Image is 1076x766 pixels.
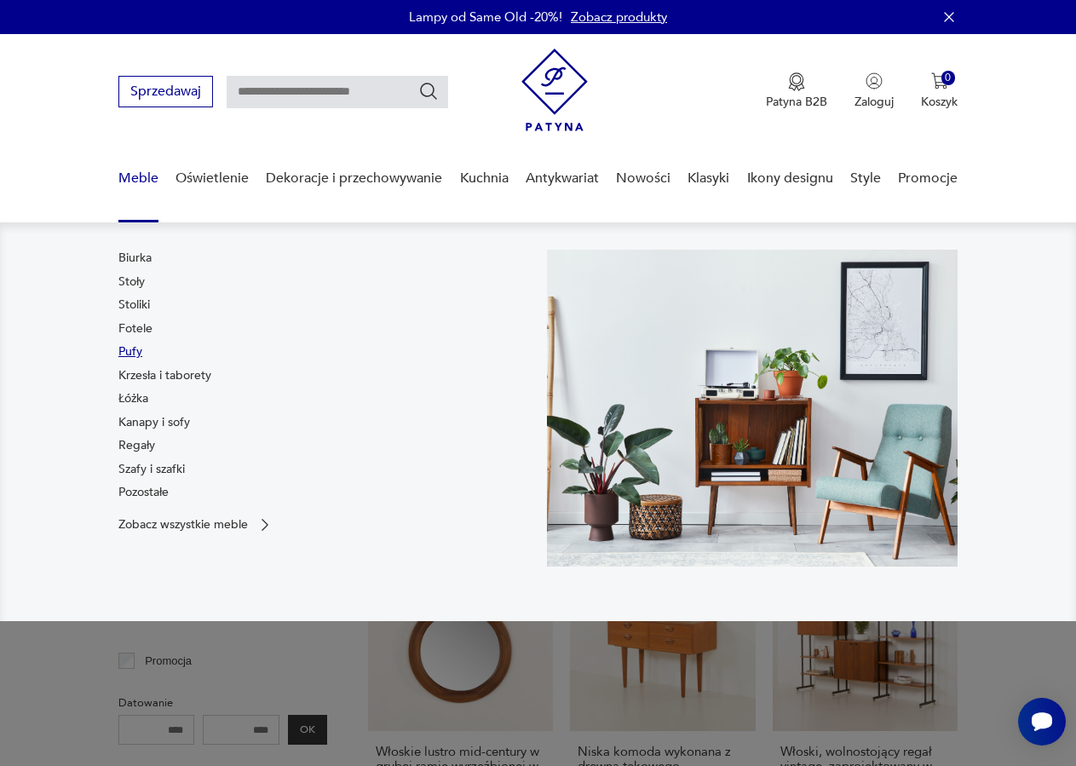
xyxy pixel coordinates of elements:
a: Kanapy i sofy [118,414,190,431]
p: Zobacz wszystkie meble [118,519,248,530]
button: 0Koszyk [921,72,958,110]
a: Fotele [118,320,152,337]
img: Ikona koszyka [931,72,948,89]
img: Ikona medalu [788,72,805,91]
img: Ikonka użytkownika [866,72,883,89]
a: Ikony designu [747,146,833,211]
p: Zaloguj [854,94,894,110]
img: 969d9116629659dbb0bd4e745da535dc.jpg [547,250,958,567]
a: Sprzedawaj [118,87,213,99]
a: Regały [118,437,155,454]
p: Lampy od Same Old -20%! [409,9,562,26]
a: Meble [118,146,158,211]
a: Stoliki [118,297,150,314]
a: Nowości [616,146,670,211]
a: Pozostałe [118,484,169,501]
img: Patyna - sklep z meblami i dekoracjami vintage [521,49,588,131]
a: Ikona medaluPatyna B2B [766,72,827,110]
p: Patyna B2B [766,94,827,110]
a: Style [850,146,881,211]
button: Zaloguj [854,72,894,110]
a: Stoły [118,274,145,291]
a: Pufy [118,343,142,360]
a: Łóżka [118,390,148,407]
iframe: Smartsupp widget button [1018,698,1066,746]
button: Sprzedawaj [118,76,213,107]
div: 0 [941,71,956,85]
button: Patyna B2B [766,72,827,110]
a: Oświetlenie [175,146,249,211]
a: Promocje [898,146,958,211]
a: Zobacz produkty [571,9,667,26]
button: Szukaj [418,81,439,101]
a: Dekoracje i przechowywanie [266,146,442,211]
a: Biurka [118,250,152,267]
a: Klasyki [688,146,729,211]
p: Koszyk [921,94,958,110]
a: Krzesła i taborety [118,367,211,384]
a: Szafy i szafki [118,461,185,478]
a: Antykwariat [526,146,599,211]
a: Zobacz wszystkie meble [118,516,273,533]
a: Kuchnia [460,146,509,211]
